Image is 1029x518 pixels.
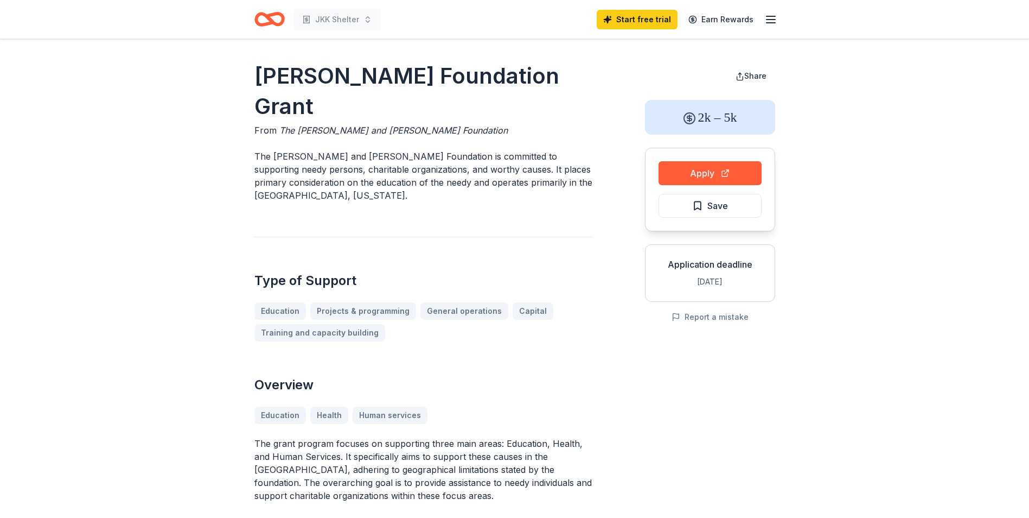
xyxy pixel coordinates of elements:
div: From [254,124,593,137]
a: Home [254,7,285,32]
button: JKK Shelter [293,9,381,30]
p: The grant program focuses on supporting three main areas: Education, Health, and Human Services. ... [254,437,593,502]
a: Projects & programming [310,302,416,320]
a: Capital [513,302,553,320]
span: JKK Shelter [315,13,359,26]
div: [DATE] [654,275,766,288]
div: 2k – 5k [645,100,775,135]
h2: Overview [254,376,593,394]
button: Save [659,194,762,218]
button: Apply [659,161,762,185]
h1: [PERSON_NAME] Foundation Grant [254,61,593,122]
a: Education [254,302,306,320]
h2: Type of Support [254,272,593,289]
a: Earn Rewards [682,10,760,29]
button: Report a mistake [672,311,749,324]
a: Start free trial [597,10,678,29]
p: The [PERSON_NAME] and [PERSON_NAME] Foundation is committed to supporting needy persons, charitab... [254,150,593,202]
button: Share [727,65,775,87]
span: Save [707,199,728,213]
div: Application deadline [654,258,766,271]
span: The [PERSON_NAME] and [PERSON_NAME] Foundation [279,125,508,136]
a: General operations [420,302,508,320]
span: Share [744,71,766,80]
a: Training and capacity building [254,324,385,342]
